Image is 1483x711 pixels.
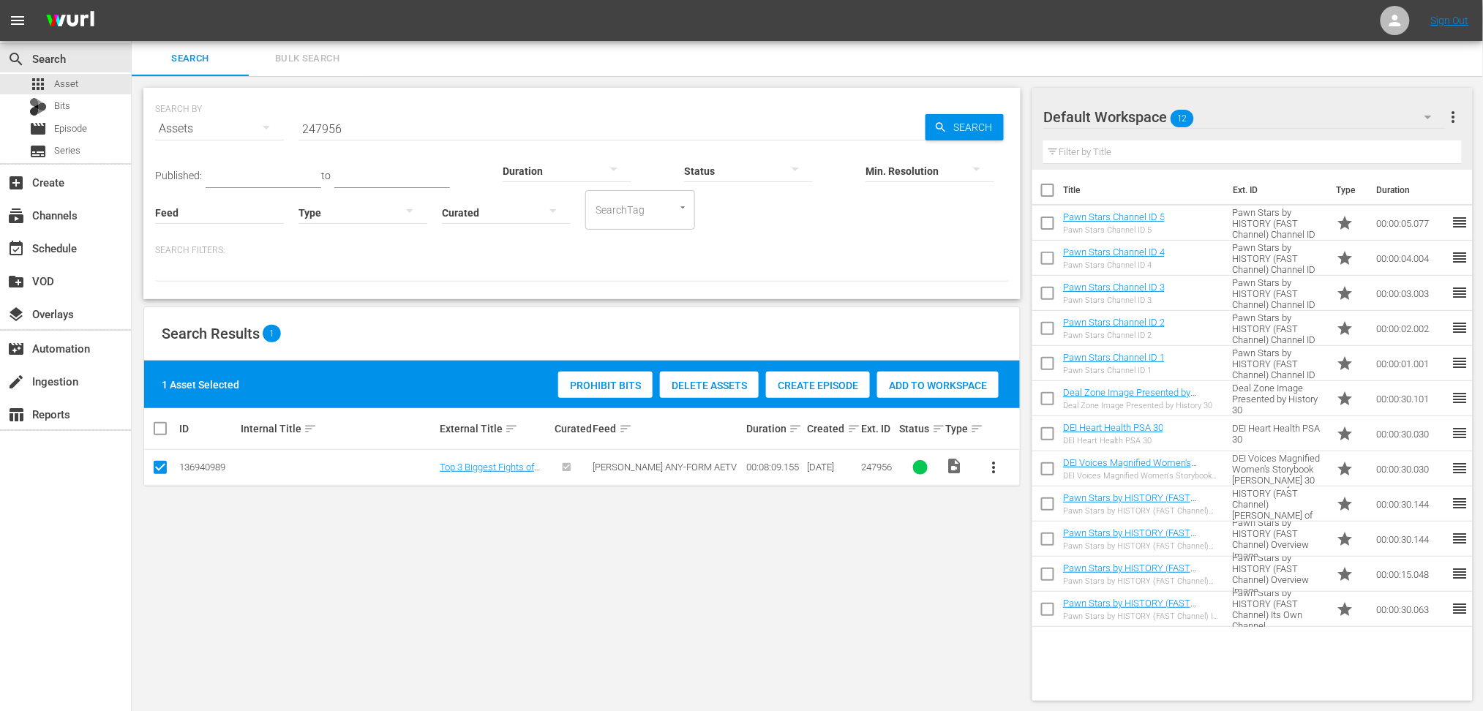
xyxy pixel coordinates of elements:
div: Duration [746,420,803,437]
td: Pawn Stars by HISTORY (FAST Channel) Overview Image [1227,557,1331,592]
button: Add to Workspace [877,372,999,398]
span: Promo [1336,249,1354,267]
div: 00:08:09.155 [746,462,803,473]
span: reorder [1451,284,1468,301]
span: Automation [7,340,25,358]
div: Pawn Stars Channel ID 2 [1063,331,1165,340]
td: Pawn Stars by HISTORY (FAST Channel) Channel ID [1227,206,1331,241]
button: more_vert [1444,99,1462,135]
div: Bits [29,98,47,116]
a: Sign Out [1431,15,1469,26]
span: Video [945,457,963,475]
td: Pawn Stars by HISTORY (FAST Channel) [PERSON_NAME] of all Trades [1227,486,1331,522]
span: Ingestion [7,373,25,391]
span: reorder [1451,354,1468,372]
div: Type [945,420,972,437]
span: 247956 [861,462,892,473]
span: Search [947,114,1004,140]
span: Promo [1336,530,1354,548]
button: Search [926,114,1004,140]
div: ID [179,423,236,434]
span: Promo [1336,390,1354,407]
td: Pawn Stars by HISTORY (FAST Channel) Overview Image [1227,522,1331,557]
td: 00:00:30.063 [1370,592,1451,627]
span: Promo [1336,460,1354,478]
div: Pawn Stars by HISTORY (FAST Channel) Overview Image [1063,576,1220,586]
button: more_vert [976,450,1011,485]
div: Default Workspace [1043,97,1445,138]
a: Pawn Stars Channel ID 3 [1063,282,1165,293]
td: Pawn Stars by HISTORY (FAST Channel) Its Own Channel [1227,592,1331,627]
span: Channels [7,207,25,225]
td: Pawn Stars by HISTORY (FAST Channel) Channel ID [1227,311,1331,346]
th: Ext. ID [1225,170,1327,211]
span: Series [54,143,80,158]
a: Pawn Stars by HISTORY (FAST Channel) Overview Image [1063,527,1196,549]
td: DEI Heart Health PSA 30 [1227,416,1331,451]
span: Asset [54,77,78,91]
a: Top 3 Biggest Fights of Season 1 [440,462,540,484]
span: Create Episode [766,380,870,391]
span: Promo [1336,285,1354,302]
button: Delete Assets [660,372,759,398]
a: Pawn Stars by HISTORY (FAST Channel) Overview Image [1063,563,1196,584]
div: Deal Zone Image Presented by History 30 [1063,401,1220,410]
span: Reports [7,406,25,424]
span: Overlays [7,306,25,323]
span: Bits [54,99,70,113]
span: more_vert [1444,108,1462,126]
td: Pawn Stars by HISTORY (FAST Channel) Channel ID [1227,241,1331,276]
span: Search Results [162,325,260,342]
div: Pawn Stars by HISTORY (FAST Channel) [PERSON_NAME] of all Trades [1063,506,1220,516]
div: Status [900,420,942,437]
a: DEI Voices Magnified Women's Storybook [PERSON_NAME] 30 [1063,457,1197,479]
span: 1 [263,325,281,342]
div: Internal Title [241,420,435,437]
a: Pawn Stars by HISTORY (FAST Channel) Its Own Channel [1063,598,1196,620]
span: reorder [1451,319,1468,336]
span: Episode [54,121,87,136]
div: Feed [593,420,743,437]
span: Promo [1336,425,1354,443]
img: ans4CAIJ8jUAAAAAAAAAAAAAAAAAAAAAAAAgQb4GAAAAAAAAAAAAAAAAAAAAAAAAJMjXAAAAAAAAAAAAAAAAAAAAAAAAgAT5G... [35,4,105,38]
button: Create Episode [766,372,870,398]
div: Pawn Stars Channel ID 3 [1063,296,1165,305]
td: Deal Zone Image Presented by History 30 [1227,381,1331,416]
span: Asset [29,75,47,93]
div: DEI Voices Magnified Women's Storybook [PERSON_NAME] 30 [1063,471,1220,481]
a: Deal Zone Image Presented by History 30 [1063,387,1196,409]
span: menu [9,12,26,29]
div: Pawn Stars Channel ID 4 [1063,260,1165,270]
a: Pawn Stars Channel ID 1 [1063,352,1165,363]
span: more_vert [985,459,1002,476]
span: Episode [29,120,47,138]
span: Promo [1336,565,1354,583]
div: Pawn Stars by HISTORY (FAST Channel) Its Own Channel [1063,612,1220,621]
span: reorder [1451,459,1468,477]
span: reorder [1451,494,1468,512]
th: Duration [1367,170,1455,211]
div: 1 Asset Selected [162,377,239,392]
span: Search [7,50,25,68]
td: 00:00:04.004 [1370,241,1451,276]
span: VOD [7,273,25,290]
td: 00:00:30.144 [1370,486,1451,522]
th: Title [1063,170,1225,211]
a: Pawn Stars by HISTORY (FAST Channel) [PERSON_NAME] of all Trades [1063,492,1196,525]
span: Promo [1336,355,1354,372]
span: Bulk Search [258,50,357,67]
span: Series [29,143,47,160]
td: Pawn Stars by HISTORY (FAST Channel) Channel ID [1227,276,1331,311]
span: Published: [155,170,202,181]
span: reorder [1451,600,1468,617]
td: 00:00:05.077 [1370,206,1451,241]
div: Pawn Stars Channel ID 5 [1063,225,1165,235]
span: reorder [1451,389,1468,407]
span: Promo [1336,214,1354,232]
span: Create [7,174,25,192]
span: Delete Assets [660,380,759,391]
div: Pawn Stars Channel ID 1 [1063,366,1165,375]
a: Pawn Stars Channel ID 2 [1063,317,1165,328]
td: 00:00:30.030 [1370,416,1451,451]
a: DEI Heart Health PSA 30 [1063,422,1163,433]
